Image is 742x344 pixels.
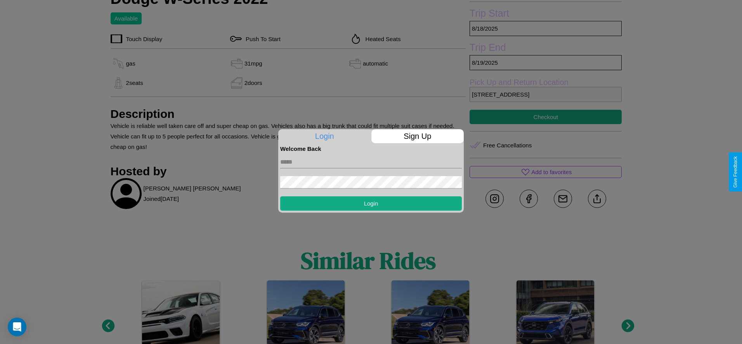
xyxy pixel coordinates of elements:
button: Login [280,196,462,211]
div: Open Intercom Messenger [8,318,26,336]
p: Sign Up [371,129,464,143]
h4: Welcome Back [280,145,462,152]
div: Give Feedback [733,156,738,188]
p: Login [278,129,371,143]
